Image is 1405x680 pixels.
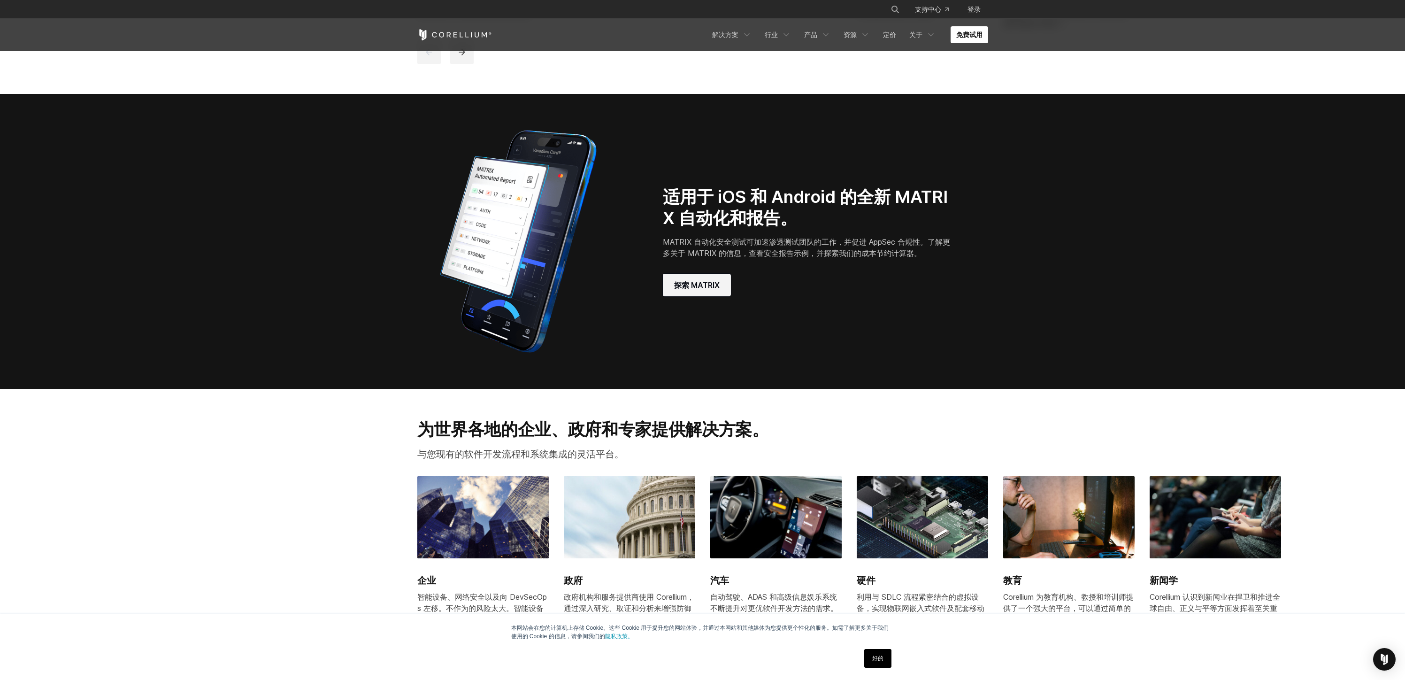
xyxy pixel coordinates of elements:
[857,476,988,558] img: 硬件
[712,31,738,39] font: 解决方案
[663,186,948,228] font: 适用于 iOS 和 Android 的全新 MATRIX 自动化和报告。
[804,31,817,39] font: 产品
[857,476,988,647] a: 硬件 硬件 利用与 SDLC 流程紧密结合的虚拟设备，实现物联网嵌入式软件及配套移动应用开发的现代化。摆脱设备农场或速度缓慢且非原生的模拟器的限制。
[417,476,549,658] a: 企业 企业 智能设备、网络安全以及向 DevSecOps 左移。不作为的风险太大。智能设备是新的网络安全战场。漏洞存在于移动应用程序本身，容易被攻击者和恶意软件利用。
[417,40,441,64] button: 以前的
[564,592,694,635] font: 政府机构和服务提供商使用 Corellium，通过深入研究、取证和分析来增强防御性移动网络安全能力。抢在不法分子之前发现漏洞和攻击行为。
[857,592,984,635] font: 利用与 SDLC 流程紧密结合的虚拟设备，实现物联网嵌入式软件及配套移动应用开发的现代化。摆脱设备农场或速度缓慢且非原生的模拟器的限制。
[872,655,883,662] font: 好的
[417,124,619,359] img: Corellium_MATRIX_Hero_1_1x
[765,31,778,39] font: 行业
[956,31,983,39] font: 免费试用
[564,575,583,586] font: 政府
[1150,575,1178,586] font: 新闻学
[511,625,889,640] font: 本网站会在您的计算机上存储 Cookie。这些 Cookie 用于提升您的网站体验，并通过本网站和其他媒体为您提供更个性化的服务。如需了解更多关于我们使用的 Cookie 的信息，请参阅我们的
[663,237,950,258] font: MATRIX 自动化安全测试可加速渗透测试团队的工作，并促进 AppSec 合规性。了解更多关于 MATRIX 的信息，查看安全报告示例，并探索我们的成本节约计算器。
[417,419,769,440] font: 为世界各地的企业、政府和专家提供解决方案。
[417,29,492,40] a: 科雷利姆之家
[706,26,988,43] div: 导航菜单
[417,476,549,558] img: 企业
[883,31,896,39] font: 定价
[450,40,474,64] button: 下一个
[710,476,842,558] img: 汽车
[710,592,838,635] font: 自动驾驶、ADAS 和高级信息娱乐系统不断提升对更优软件开发方法的需求。基于仿真的流片前研发解决方案速度缓慢且不完善。
[1003,592,1134,635] font: Corellium 为教育机构、教授和培训师提供了一个强大的平台，可以通过简单的浏览器在虚拟 iOS 和 Android 设备上教授网络安全和软件开发。
[857,575,875,586] font: 硬件
[710,575,729,586] font: 汽车
[417,575,436,586] font: 企业
[674,280,720,290] font: 探索 MATRIX
[417,448,624,460] font: 与您现有的软件开发流程和系统集成的灵活平台。
[564,476,695,647] a: 政府 政府 政府机构和服务提供商使用 Corellium，通过深入研究、取证和分析来增强防御性移动网络安全能力。抢在不法分子之前发现漏洞和攻击行为。
[564,476,695,558] img: 政府
[864,649,891,668] a: 好的
[1150,476,1281,558] img: 新闻学
[844,31,857,39] font: 资源
[605,633,633,640] a: 隐私政策。
[887,1,904,18] button: 搜索
[663,274,731,296] a: 探索 MATRIX
[915,5,941,13] font: 支持中心
[1150,592,1280,635] font: Corellium 认识到新闻业在捍卫和推进全球自由、正义与平等方面发挥着至关重要的作用。但为了报道重要新闻，记者往往面临着切实的安全威胁。
[710,476,842,647] a: 汽车 汽车 自动驾驶、ADAS 和高级信息娱乐系统不断提升对更优软件开发方法的需求。基于仿真的流片前研发解决方案速度缓慢且不完善。
[417,592,547,647] font: 智能设备、网络安全以及向 DevSecOps 左移。不作为的风险太大。智能设备是新的网络安全战场。漏洞存在于移动应用程序本身，容易被攻击者和恶意软件利用。
[967,5,981,13] font: 登录
[909,31,922,39] font: 关于
[1003,476,1135,558] img: 教育
[1373,648,1396,671] div: 打开 Intercom Messenger
[1003,575,1022,586] font: 教育
[879,1,988,18] div: 导航菜单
